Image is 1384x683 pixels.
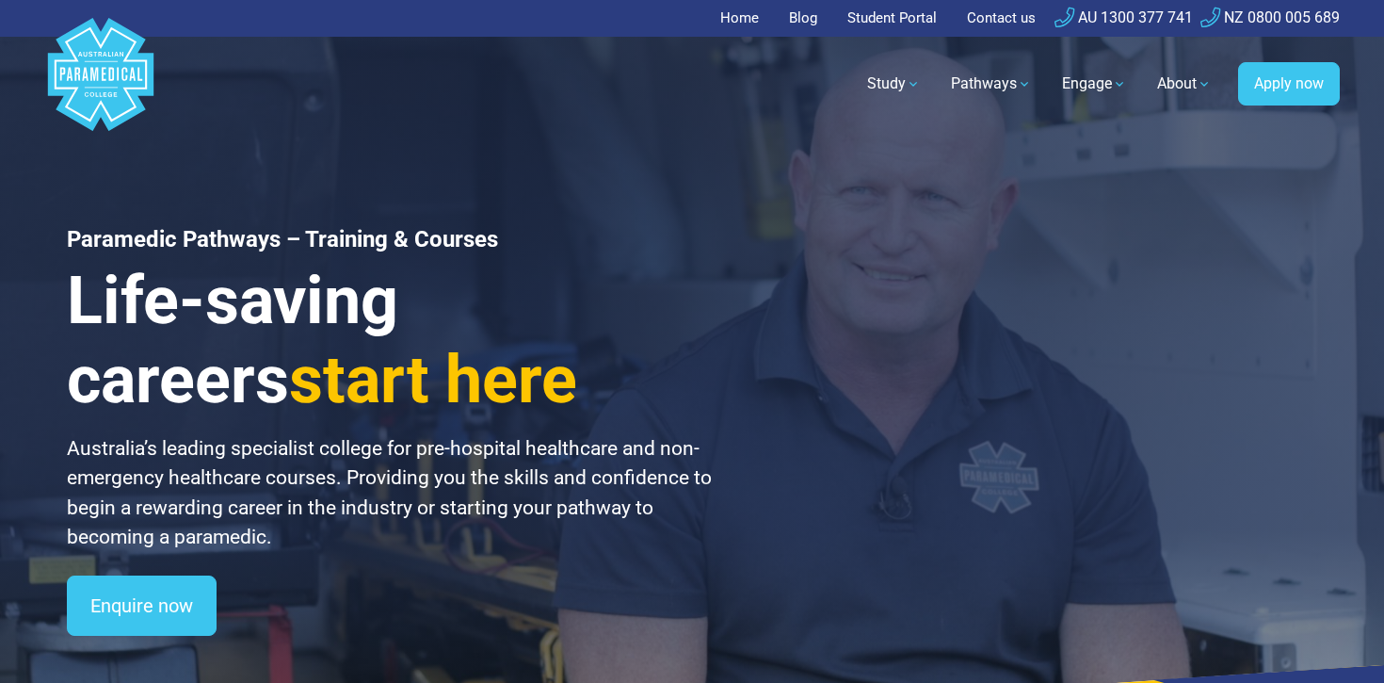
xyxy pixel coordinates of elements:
[1200,8,1340,26] a: NZ 0800 005 689
[940,57,1043,110] a: Pathways
[44,37,157,132] a: Australian Paramedical College
[67,576,217,636] a: Enquire now
[1054,8,1193,26] a: AU 1300 377 741
[67,261,715,419] h3: Life-saving careers
[67,434,715,553] p: Australia’s leading specialist college for pre-hospital healthcare and non-emergency healthcare c...
[67,226,715,253] h1: Paramedic Pathways – Training & Courses
[1051,57,1138,110] a: Engage
[856,57,932,110] a: Study
[289,341,577,418] span: start here
[1238,62,1340,106] a: Apply now
[1146,57,1223,110] a: About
